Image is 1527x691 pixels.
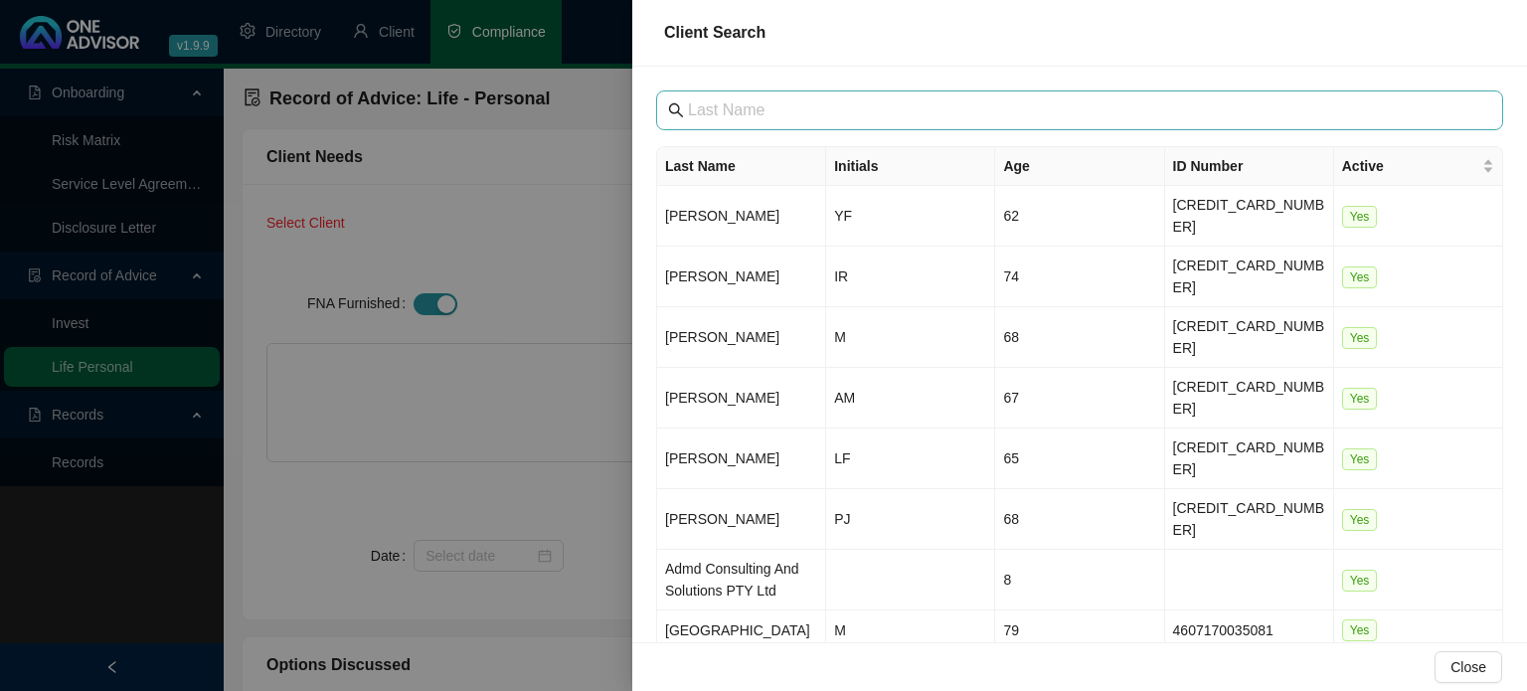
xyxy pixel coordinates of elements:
[1003,390,1019,406] span: 67
[1003,208,1019,224] span: 62
[826,429,995,489] td: LF
[1003,450,1019,466] span: 65
[1342,327,1378,349] span: Yes
[826,186,995,247] td: YF
[1165,307,1334,368] td: [CREDIT_CARD_NUMBER]
[1342,570,1378,592] span: Yes
[1003,622,1019,638] span: 79
[1342,619,1378,641] span: Yes
[664,24,765,41] span: Client Search
[1450,656,1486,678] span: Close
[657,610,826,650] td: [GEOGRAPHIC_DATA]
[826,307,995,368] td: M
[826,247,995,307] td: IR
[657,429,826,489] td: [PERSON_NAME]
[1165,489,1334,550] td: [CREDIT_CARD_NUMBER]
[668,102,684,118] span: search
[1165,147,1334,186] th: ID Number
[657,147,826,186] th: Last Name
[1165,186,1334,247] td: [CREDIT_CARD_NUMBER]
[657,247,826,307] td: [PERSON_NAME]
[1165,429,1334,489] td: [CREDIT_CARD_NUMBER]
[826,489,995,550] td: PJ
[826,610,995,650] td: M
[1342,388,1378,410] span: Yes
[657,186,826,247] td: [PERSON_NAME]
[1342,206,1378,228] span: Yes
[1342,448,1378,470] span: Yes
[1003,329,1019,345] span: 68
[1342,509,1378,531] span: Yes
[1342,266,1378,288] span: Yes
[1003,268,1019,284] span: 74
[657,489,826,550] td: [PERSON_NAME]
[995,147,1164,186] th: Age
[657,368,826,429] td: [PERSON_NAME]
[1334,147,1503,186] th: Active
[1165,368,1334,429] td: [CREDIT_CARD_NUMBER]
[1435,651,1502,683] button: Close
[1003,572,1011,588] span: 8
[657,307,826,368] td: [PERSON_NAME]
[688,98,1475,122] input: Last Name
[1342,155,1478,177] span: Active
[1165,247,1334,307] td: [CREDIT_CARD_NUMBER]
[826,368,995,429] td: AM
[1003,511,1019,527] span: 68
[1165,610,1334,650] td: 4607170035081
[826,147,995,186] th: Initials
[657,550,826,610] td: Admd Consulting And Solutions PTY Ltd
